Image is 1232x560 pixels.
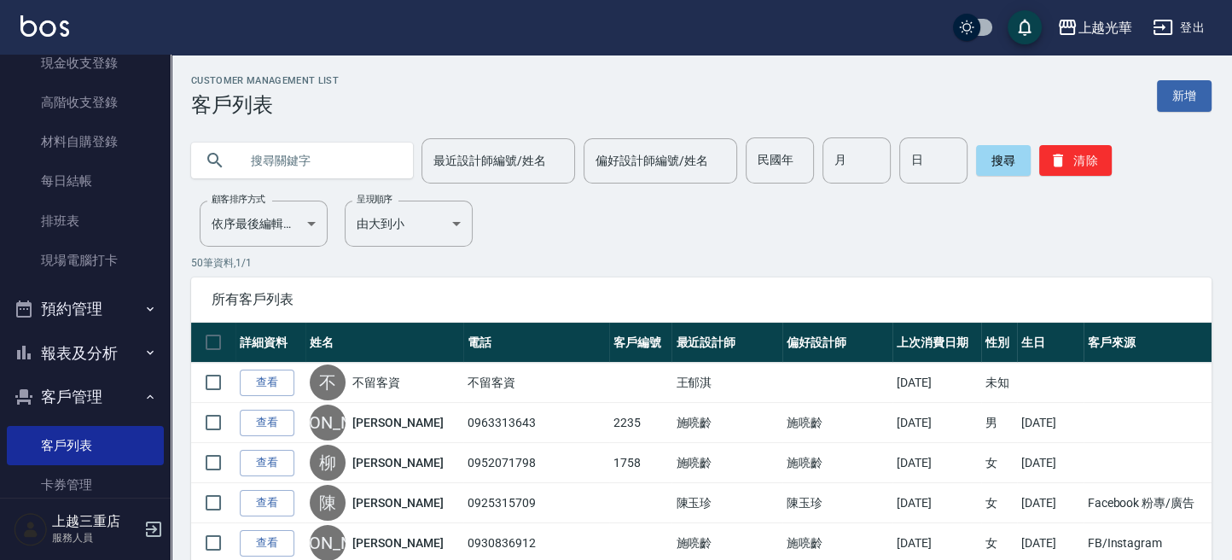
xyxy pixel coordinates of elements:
input: 搜尋關鍵字 [239,137,399,184]
div: 柳 [310,445,346,481]
a: 查看 [240,410,294,436]
td: 陳玉珍 [782,483,892,523]
td: 不留客資 [463,363,609,403]
td: 女 [981,443,1017,483]
p: 50 筆資料, 1 / 1 [191,255,1212,271]
td: 1758 [609,443,671,483]
div: 上越光華 [1078,17,1132,38]
th: 生日 [1017,323,1083,363]
td: Facebook 粉專/廣告 [1084,483,1212,523]
div: 依序最後編輯時間 [200,201,328,247]
td: 未知 [981,363,1017,403]
a: 不留客資 [352,374,400,391]
label: 呈現順序 [357,193,392,206]
button: 上越光華 [1050,10,1139,45]
td: [DATE] [1017,443,1083,483]
td: 施喨齡 [671,403,782,443]
button: 報表及分析 [7,331,164,376]
h3: 客戶列表 [191,93,339,117]
th: 客戶編號 [609,323,671,363]
a: 每日結帳 [7,161,164,201]
td: 王郁淇 [671,363,782,403]
th: 偏好設計師 [782,323,892,363]
td: 0963313643 [463,403,609,443]
a: 查看 [240,490,294,516]
td: 陳玉珍 [671,483,782,523]
button: 預約管理 [7,287,164,331]
th: 姓名 [305,323,463,363]
td: 施喨齡 [671,443,782,483]
img: Logo [20,15,69,37]
td: 男 [981,403,1017,443]
td: [DATE] [892,443,981,483]
a: 現金收支登錄 [7,44,164,83]
span: 所有客戶列表 [212,291,1191,308]
th: 性別 [981,323,1017,363]
button: 搜尋 [976,145,1031,176]
a: 卡券管理 [7,465,164,505]
td: 0952071798 [463,443,609,483]
h2: Customer Management List [191,75,339,86]
td: [DATE] [1017,403,1083,443]
th: 電話 [463,323,609,363]
button: 登出 [1146,12,1212,44]
a: 客戶列表 [7,426,164,465]
a: 查看 [240,530,294,557]
a: 新增 [1157,80,1212,112]
button: save [1008,10,1042,44]
td: 施喨齡 [782,403,892,443]
p: 服務人員 [52,530,139,545]
td: 2235 [609,403,671,443]
button: 客戶管理 [7,375,164,419]
img: Person [14,512,48,546]
a: [PERSON_NAME] [352,414,443,431]
td: [DATE] [892,363,981,403]
th: 最近設計師 [671,323,782,363]
a: 現場電腦打卡 [7,241,164,280]
a: 查看 [240,370,294,396]
td: 施喨齡 [782,443,892,483]
a: [PERSON_NAME] [352,454,443,471]
a: 排班表 [7,201,164,241]
div: 陳 [310,485,346,521]
td: 0925315709 [463,483,609,523]
td: [DATE] [892,483,981,523]
button: 清除 [1039,145,1112,176]
td: [DATE] [1017,483,1083,523]
td: 女 [981,483,1017,523]
th: 詳細資料 [235,323,305,363]
th: 客戶來源 [1084,323,1212,363]
label: 顧客排序方式 [212,193,265,206]
th: 上次消費日期 [892,323,981,363]
h5: 上越三重店 [52,513,139,530]
a: [PERSON_NAME] [352,534,443,551]
a: 材料自購登錄 [7,122,164,161]
a: [PERSON_NAME] [352,494,443,511]
div: 不 [310,365,346,400]
a: 高階收支登錄 [7,83,164,122]
div: [PERSON_NAME] [310,405,346,440]
div: 由大到小 [345,201,473,247]
a: 查看 [240,450,294,476]
td: [DATE] [892,403,981,443]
